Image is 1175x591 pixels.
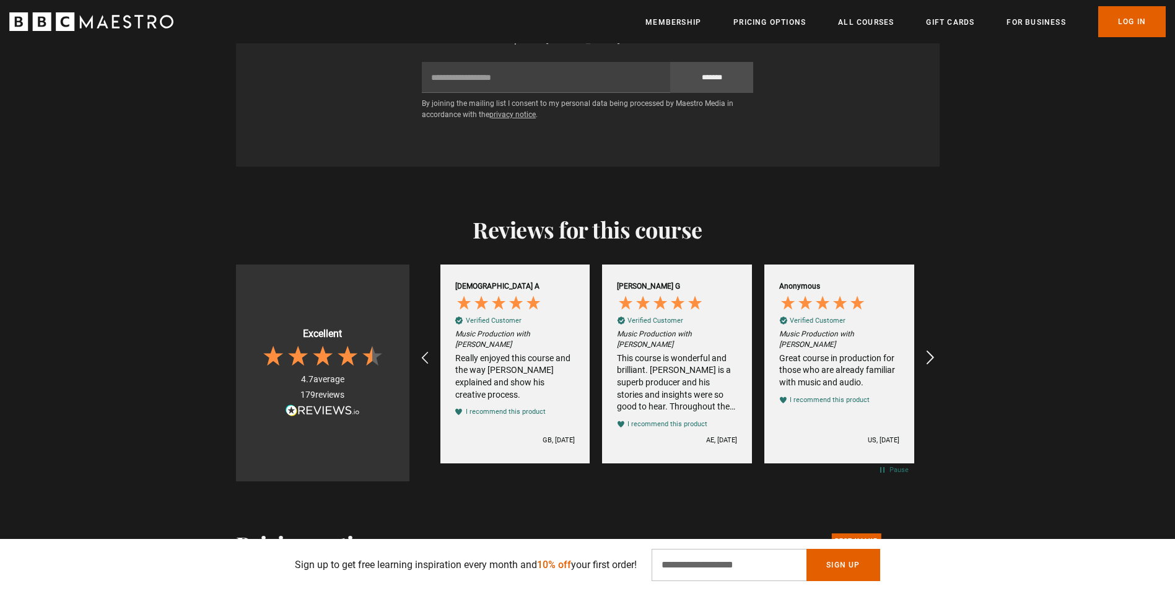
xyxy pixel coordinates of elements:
h2: Pricing options [236,531,455,557]
div: 5 Stars [455,294,545,315]
span: 10% off [537,559,571,571]
a: All Courses [838,16,894,28]
div: US, [DATE] [868,436,899,445]
div: GB, [DATE] [543,436,575,445]
div: I recommend this product [627,419,707,429]
div: Review by Anonymous, 5 out of 5 stars [758,265,920,463]
div: Review by Cristiane A, 5 out of 5 stars [434,265,596,463]
div: Excellent [303,327,342,341]
a: privacy notice [489,110,536,119]
a: Read more reviews on REVIEWS.io [286,405,360,419]
p: By joining the mailing list I consent to my personal data being processed by Maestro Media in acc... [422,98,753,120]
div: This course is wonderful and brilliant. [PERSON_NAME] is a superb producer and his stories and in... [617,352,737,413]
div: Review by Anonymous, 4 out of 5 stars [920,265,1083,463]
span: 179 [300,390,315,400]
div: Customer reviews [434,252,921,463]
div: Verified Customer [790,316,845,325]
em: Music Production with [PERSON_NAME] [617,329,737,350]
div: Pause [889,465,909,475]
em: Music Production with [PERSON_NAME] [779,329,899,350]
div: I recommend this product [466,407,546,416]
div: Verified Customer [627,316,683,325]
h2: Reviews for this course [236,216,940,242]
div: Pause carousel [879,464,909,475]
div: Anonymous [779,281,820,292]
button: Sign Up [806,549,880,581]
div: [DEMOGRAPHIC_DATA] A [455,281,539,292]
div: Review by Swapneel G, 5 out of 5 stars [596,265,758,463]
div: Verified Customer [466,316,522,325]
div: REVIEWS.io Carousel Scroll Left [411,343,441,373]
a: Gift Cards [926,16,974,28]
p: Sign up to get free learning inspiration every month and your first order! [295,558,637,572]
div: Really enjoyed this course and the way [PERSON_NAME] explained and show his creative process. [455,352,575,401]
div: 5 Stars [779,294,869,315]
a: For business [1007,16,1065,28]
div: 4.7 Stars [261,344,385,369]
a: Log In [1098,6,1166,37]
div: I recommend this product [790,395,870,405]
em: Music Production with [PERSON_NAME] [455,329,575,350]
div: REVIEWS.io Carousel Scroll Right [912,341,946,375]
div: 5 Stars [617,294,707,315]
div: average [301,374,344,386]
a: Membership [645,16,701,28]
svg: BBC Maestro [9,12,173,31]
span: 4.7 [301,374,313,384]
div: Customer reviews carousel with auto-scroll controls [409,252,946,463]
div: Great course in production for those who are already familiar with music and audio. [779,352,899,389]
p: Best value [831,533,881,547]
div: AE, [DATE] [706,436,737,445]
nav: Primary [645,6,1166,37]
a: Pricing Options [733,16,806,28]
div: [PERSON_NAME] G [617,281,680,292]
div: reviews [300,389,344,401]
